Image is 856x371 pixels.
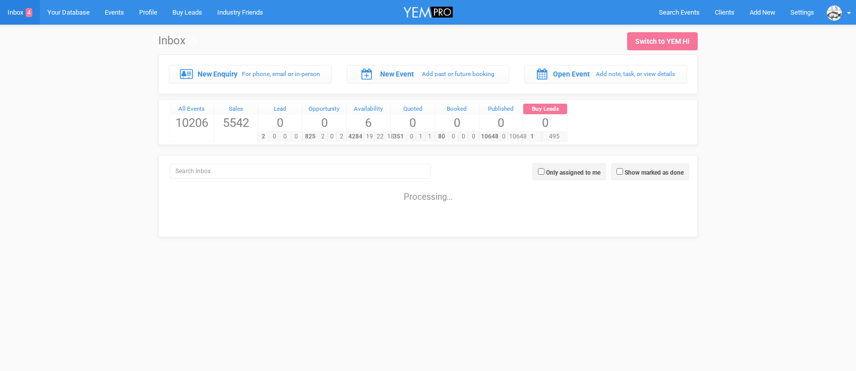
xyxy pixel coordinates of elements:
span: 4284 [346,132,364,141]
span: 6 [347,114,391,131]
small: Add note, task, or view details [596,70,675,78]
a: Quoted [391,104,435,115]
label: New Enquiry [198,69,237,79]
label: Open Event [553,69,590,79]
span: 0 [435,114,479,131]
span: 10648 [479,132,501,141]
span: 22 [375,132,386,141]
span: 0 [406,132,416,141]
div: Processing... [161,181,695,201]
h1: Inbox [158,35,197,47]
a: Open Event Add note, task, or view details [524,65,687,83]
div: Switch to YEM Hi [635,36,690,46]
label: Show marked as done [625,168,684,177]
span: Add New [750,9,775,16]
small: Add past or future booking [422,70,495,78]
a: Booked [435,104,479,115]
span: 10648 [507,132,529,141]
span: Clients [715,9,735,16]
span: 1 [425,132,435,141]
a: Sales [214,104,258,115]
a: Switch to YEM Hi [627,32,698,50]
img: data [827,6,842,21]
span: 0 [327,132,337,141]
span: 1 [416,132,425,141]
span: 19 [364,132,375,141]
span: 18 [385,132,396,141]
a: Opportunity [302,104,346,115]
span: 0 [479,114,523,131]
span: 351 [390,132,407,141]
span: 80 [435,132,449,141]
span: 0 [269,132,280,141]
input: Search Inbox [170,164,431,179]
small: For phone, email or in-person [242,70,320,78]
span: 0 [500,132,508,141]
span: 495 [541,132,567,141]
a: Lead [258,104,302,115]
span: 0 [280,132,291,141]
span: 5542 [214,114,258,131]
label: Only assigned to me [546,168,600,177]
span: Search Events [659,9,700,16]
a: New Event Add past or future booking [347,65,510,83]
span: 4 [26,8,32,17]
span: 0 [391,114,435,131]
span: 0 [290,132,302,141]
span: 0 [448,132,459,141]
span: 0 [258,114,302,131]
span: 2 [318,132,328,141]
a: All Events [170,104,214,115]
a: Availability [347,104,391,115]
span: 0 [523,114,567,131]
span: 0 [302,114,346,131]
span: 10206 [170,114,214,131]
label: New Event [380,69,414,79]
span: 0 [458,132,469,141]
span: 2 [258,132,269,141]
span: 2 [336,132,346,141]
a: New Enquiry For phone, email or in-person [169,65,332,83]
a: Published [479,104,523,115]
span: 825 [302,132,319,141]
span: 0 [468,132,479,141]
a: Buy Leads [523,104,567,115]
span: 1 [523,132,541,141]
